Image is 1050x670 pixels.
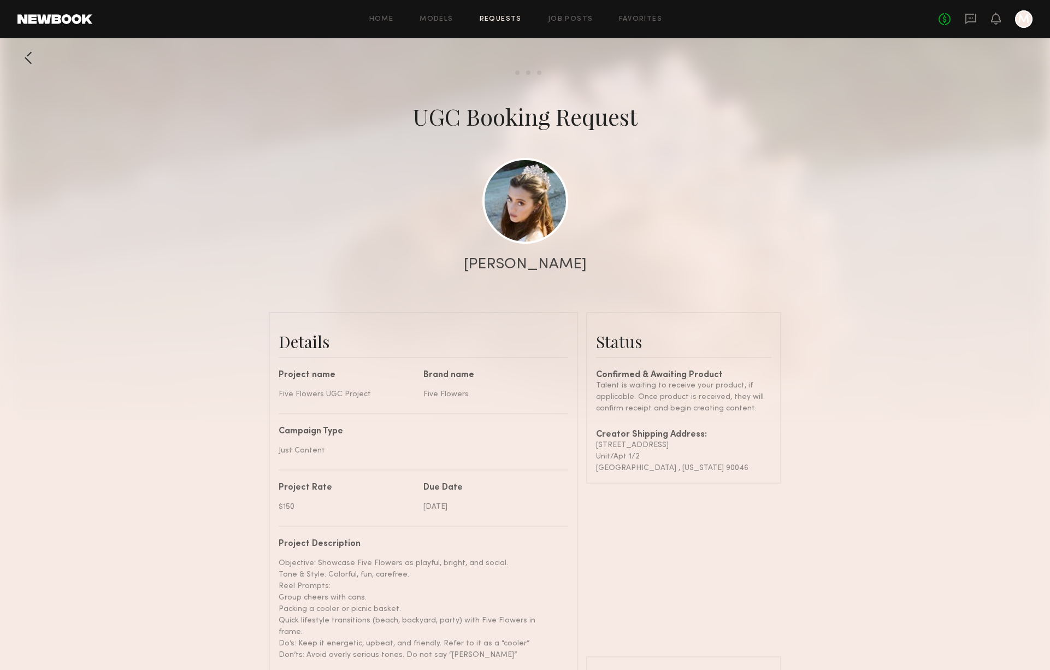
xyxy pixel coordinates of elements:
[423,389,560,400] div: Five Flowers
[423,501,560,513] div: [DATE]
[596,451,771,462] div: Unit/Apt 1/2
[464,257,587,272] div: [PERSON_NAME]
[279,331,568,352] div: Details
[596,331,771,352] div: Status
[596,431,771,439] div: Creator Shipping Address:
[596,439,771,451] div: [STREET_ADDRESS]
[279,501,415,513] div: $150
[480,16,522,23] a: Requests
[279,445,560,456] div: Just Content
[369,16,394,23] a: Home
[423,484,560,492] div: Due Date
[412,101,638,132] div: UGC Booking Request
[596,462,771,474] div: [GEOGRAPHIC_DATA] , [US_STATE] 90046
[596,371,771,380] div: Confirmed & Awaiting Product
[279,540,560,549] div: Project Description
[279,427,560,436] div: Campaign Type
[619,16,662,23] a: Favorites
[423,371,560,380] div: Brand name
[548,16,593,23] a: Job Posts
[596,380,771,414] div: Talent is waiting to receive your product, if applicable. Once product is received, they will con...
[279,389,415,400] div: Five Flowers UGC Project
[279,557,560,661] div: Objective: Showcase Five Flowers as playful, bright, and social. Tone & Style: Colorful, fun, car...
[420,16,453,23] a: Models
[279,484,415,492] div: Project Rate
[1015,10,1033,28] a: M
[279,371,415,380] div: Project name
